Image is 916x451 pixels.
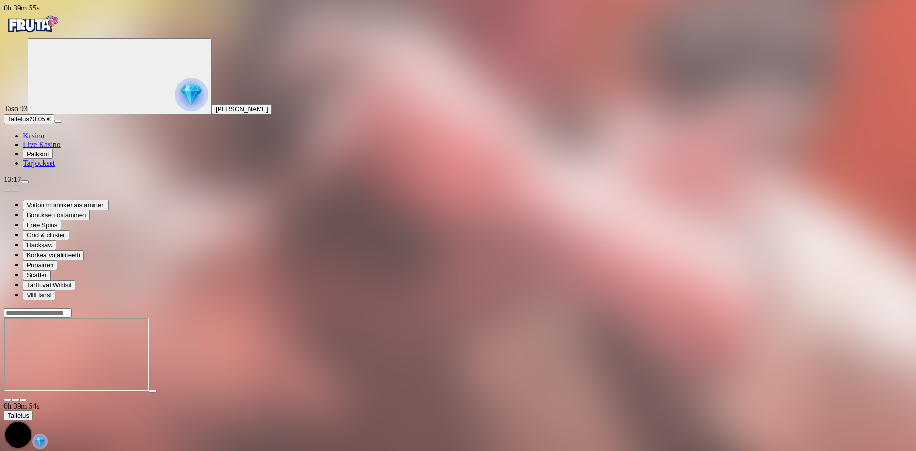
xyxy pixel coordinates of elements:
button: Palkkiot [23,149,53,159]
a: Tarjoukset [23,159,55,167]
span: Taso 93 [4,105,28,113]
button: Free Spins [23,220,61,230]
button: Talletus [4,410,33,420]
button: Hacksaw [23,240,56,250]
span: 13:17 [4,175,21,183]
iframe: Wanted Dead or a Wild [4,318,149,391]
nav: Main menu [4,132,912,168]
button: menu [54,120,62,123]
img: Fruta [4,12,61,36]
button: Talletusplus icon20.05 € [4,114,54,124]
span: Korkea volatiliteetti [27,252,80,259]
span: user session time [4,4,40,12]
span: Talletus [8,115,29,123]
span: Scatter [27,272,47,279]
button: play icon [149,390,156,393]
a: Fruta [4,30,61,38]
div: Game menu [4,402,912,451]
a: Live Kasino [23,140,61,148]
button: Bonuksen ostaminen [23,210,90,220]
button: chevron-down icon [11,399,19,401]
button: prev slide [4,189,11,192]
button: close icon [4,399,11,401]
span: Hacksaw [27,241,52,249]
span: user session time [4,402,40,410]
span: Talletus [8,412,29,419]
img: reward-icon [32,434,48,449]
img: reward progress [175,78,208,111]
button: Korkea volatiliteetti [23,250,84,260]
span: Villi länsi [27,292,52,299]
span: Bonuksen ostaminen [27,211,86,219]
nav: Primary [4,12,912,168]
a: Kasino [23,132,44,140]
input: Search [4,308,72,318]
button: Voiton moninkertaistaminen [23,200,109,210]
button: reward progress [28,38,212,114]
button: Grid & cluster [23,230,69,240]
span: Palkkiot [27,150,49,157]
span: Grid & cluster [27,231,65,239]
button: next slide [11,189,19,192]
button: menu [21,180,29,183]
span: Punainen [27,262,53,269]
button: fullscreen icon [19,399,27,401]
button: Punainen [23,260,57,270]
span: Tarttuvat Wildsit [27,282,72,289]
span: Voiton moninkertaistaminen [27,201,105,209]
span: 20.05 € [29,115,50,123]
span: [PERSON_NAME] [216,105,268,113]
button: [PERSON_NAME] [212,104,272,114]
button: Scatter [23,270,51,280]
button: Villi länsi [23,290,55,300]
button: Tarttuvat Wildsit [23,280,75,290]
span: Free Spins [27,221,57,229]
